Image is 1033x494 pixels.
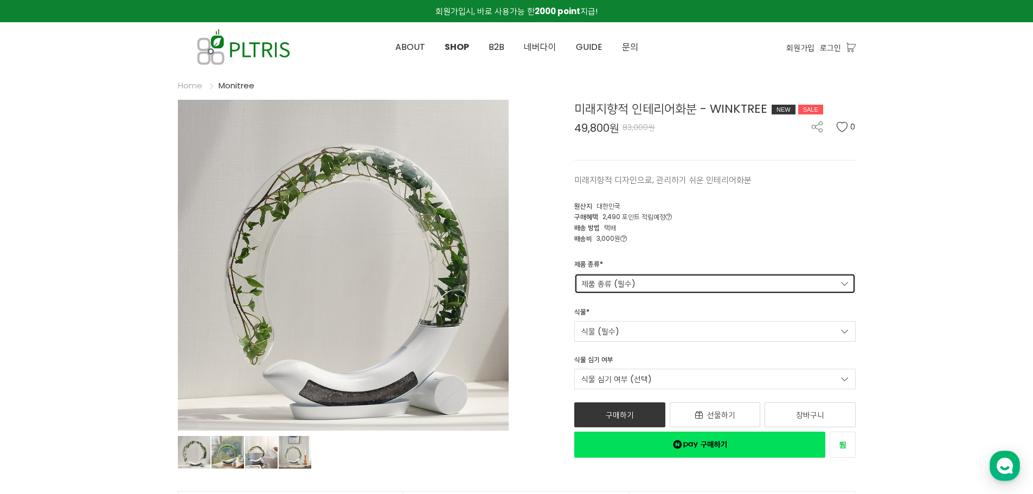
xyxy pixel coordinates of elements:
a: 선물하기 [670,402,761,427]
a: 장바구니 [765,402,856,427]
div: 식물 심기 여부 [574,355,613,369]
span: 선물하기 [707,409,735,420]
span: 문의 [622,41,638,53]
span: 택배 [604,223,616,232]
div: 식물 [574,307,589,321]
span: 3,000원 [596,234,627,243]
a: 제품 종류 (필수) [574,273,856,294]
span: 네버다이 [524,41,556,53]
a: ABOUT [386,23,435,72]
strong: 2000 point [535,5,580,17]
a: 대화 [72,344,140,371]
span: 2,490 포인트 적립예정 [602,212,672,221]
span: B2B [489,41,504,53]
p: 미래지향적 디자인으로, 관리하기 쉬운 인테리어화분 [574,174,856,187]
span: 49,800원 [574,123,619,133]
span: 배송비 [574,234,592,243]
a: 문의 [612,23,648,72]
span: 배송 방법 [574,223,600,232]
a: 새창 [830,432,856,458]
a: GUIDE [566,23,612,72]
span: 회원가입시, 바로 사용가능 한 지급! [435,5,598,17]
span: SHOP [445,41,469,53]
div: 미래지향적 인테리어화분 - WINKTREE [574,100,856,118]
button: 0 [836,121,856,132]
a: 식물 심기 여부 (선택) [574,369,856,389]
span: 홈 [34,360,41,369]
span: 대화 [99,361,112,369]
div: 제품 종류 [574,259,603,273]
a: B2B [479,23,514,72]
a: 네버다이 [514,23,566,72]
a: 구매하기 [574,402,665,427]
span: 83,000원 [623,122,655,133]
span: ABOUT [395,41,425,53]
div: NEW [772,105,795,114]
span: 0 [850,121,856,132]
span: 설정 [168,360,181,369]
a: 새창 [574,432,825,458]
span: 구매혜택 [574,212,598,221]
span: 대한민국 [596,201,620,210]
a: 식물 (필수) [574,321,856,342]
a: Monitree [219,80,254,91]
a: SHOP [435,23,479,72]
a: 회원가입 [786,42,814,54]
div: SALE [798,105,823,114]
span: GUIDE [576,41,602,53]
a: Home [178,80,202,91]
a: 설정 [140,344,208,371]
a: 로그인 [820,42,841,54]
a: 홈 [3,344,72,371]
span: 원산지 [574,201,592,210]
